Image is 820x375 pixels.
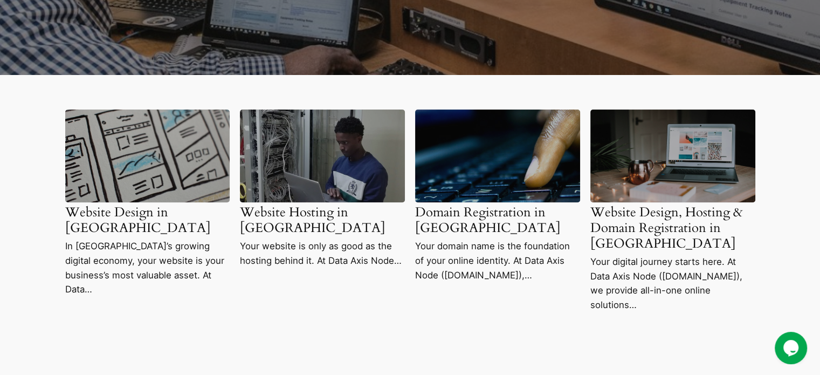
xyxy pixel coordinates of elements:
[775,332,809,364] iframe: chat widget
[415,239,580,283] p: Your domain name is the foundation of your online identity. At Data Axis Node ([DOMAIN_NAME]),…
[415,205,580,236] a: Domain Registration in [GEOGRAPHIC_DATA]
[65,205,230,236] a: Website Design in [GEOGRAPHIC_DATA]
[240,239,405,268] p: Your website is only as good as the hosting behind it. At Data Axis Node…
[590,205,755,251] a: Website Design, Hosting & Domain Registration in [GEOGRAPHIC_DATA]
[590,255,755,313] p: Your digital journey starts here. At Data Axis Node ([DOMAIN_NAME]), we provide all-in-one online...
[240,205,405,236] a: Website Hosting in [GEOGRAPHIC_DATA]
[65,239,230,297] p: In [GEOGRAPHIC_DATA]’s growing digital economy, your website is your business’s most valuable ass...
